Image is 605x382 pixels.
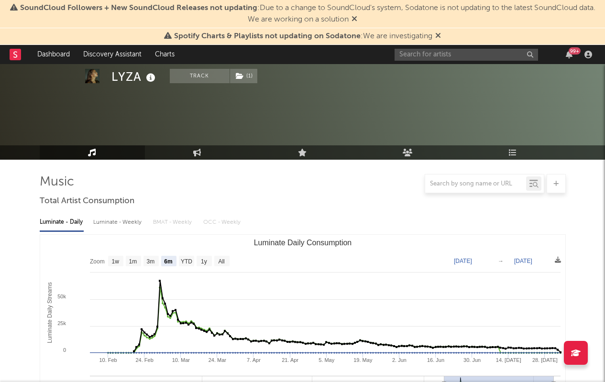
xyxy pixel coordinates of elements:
a: Charts [148,45,181,64]
text: 19. May [353,357,373,363]
div: Luminate - Daily [40,214,84,230]
span: Total Artist Consumption [40,196,134,207]
input: Search by song name or URL [425,180,526,188]
button: (1) [230,69,257,83]
text: 2. Jun [392,357,406,363]
text: 10. Mar [172,357,190,363]
text: 7. Apr [247,357,261,363]
span: : We are investigating [174,33,432,40]
span: : Due to a change to SoundCloud's system, Sodatone is not updating to the latest SoundCloud data.... [20,4,595,23]
div: LYZA [111,69,158,85]
text: 3m [146,258,154,265]
text: Luminate Daily Streams [46,282,53,343]
text: 21. Apr [282,357,298,363]
text: 1w [111,258,119,265]
text: 14. [DATE] [495,357,521,363]
a: Discovery Assistant [77,45,148,64]
text: 25k [57,320,66,326]
span: SoundCloud Followers + New SoundCloud Releases not updating [20,4,257,12]
text: 24. Mar [208,357,226,363]
text: 24. Feb [135,357,153,363]
text: [DATE] [454,258,472,264]
text: All [218,258,224,265]
span: Spotify Charts & Playlists not updating on Sodatone [174,33,361,40]
text: 6m [164,258,172,265]
text: 1y [201,258,207,265]
button: 99+ [566,51,572,58]
text: → [498,258,504,264]
text: 16. Jun [427,357,444,363]
text: Zoom [90,258,105,265]
div: 99 + [569,47,581,55]
span: Dismiss [352,16,357,23]
text: [DATE] [514,258,532,264]
text: 1m [129,258,137,265]
text: 0 [63,347,66,353]
text: 5. May [319,357,335,363]
a: Dashboard [31,45,77,64]
button: Track [170,69,230,83]
text: 10. Feb [99,357,117,363]
text: YTD [180,258,192,265]
input: Search for artists [395,49,538,61]
text: Luminate Daily Consumption [253,239,352,247]
text: 50k [57,294,66,299]
span: ( 1 ) [230,69,258,83]
text: 28. [DATE] [532,357,557,363]
div: Luminate - Weekly [93,214,143,230]
span: Dismiss [435,33,441,40]
text: 30. Jun [463,357,481,363]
